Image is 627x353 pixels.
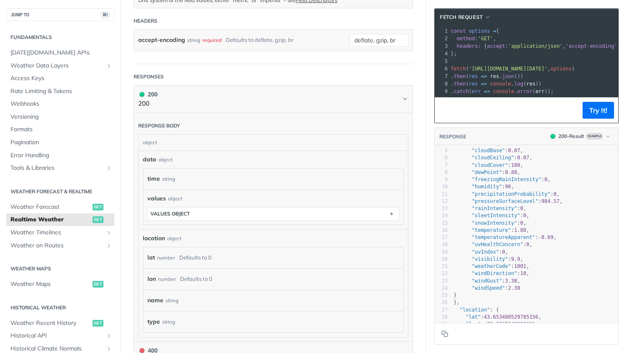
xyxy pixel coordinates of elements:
span: "cloudCover" [472,162,508,168]
span: : , [454,270,529,276]
span: 0 [520,205,523,211]
div: 16 [435,227,448,234]
span: - [484,321,487,327]
span: : , [454,314,542,320]
span: 0 [553,191,556,197]
span: "cloudBase" [472,148,505,153]
label: time [147,173,160,185]
span: }, [454,299,460,305]
span: Access Keys [10,74,112,83]
button: Copy to clipboard [439,327,451,340]
a: Realtime Weatherget [6,213,114,226]
div: 27 [435,306,448,314]
a: Pagination [6,136,114,149]
div: 28 [435,314,448,321]
span: fetch Request [440,13,483,21]
span: 0 [520,220,523,226]
span: : , [454,249,508,255]
span: res [469,81,478,87]
span: "windGust" [472,278,502,284]
span: Historical API [10,332,103,340]
div: string [162,173,175,185]
div: 9 [435,88,449,95]
div: Response body [138,122,180,130]
span: - [538,234,541,240]
div: 200 200200 [134,113,413,342]
div: number [157,252,175,264]
div: object [139,135,406,151]
div: 11 [435,191,448,198]
span: "windDirection" [472,270,517,276]
div: 8 [435,169,448,176]
span: '[URL][DOMAIN_NAME][DATE]' [469,66,547,72]
div: 6 [435,65,449,73]
span: : , [454,241,532,247]
span: 79.3839340209961 [487,321,536,327]
span: "lat" [466,314,481,320]
span: err [535,88,544,94]
div: object [168,195,182,202]
span: . ( . ()) [451,73,524,79]
span: Historical Climate Normals [10,345,103,353]
div: 9 [435,176,448,183]
a: Access Keys [6,72,114,85]
span: : , [454,213,529,218]
span: Rate Limiting & Tokens [10,87,112,96]
span: 0.07 [508,148,520,153]
button: Show subpages for Weather on Routes [106,242,112,249]
span: : , [454,256,523,262]
div: 5 [435,57,449,65]
span: ( , ) [451,66,575,72]
button: Show subpages for Weather Timelines [106,229,112,236]
button: fetch Request [437,13,493,21]
span: headers [457,43,478,49]
button: Show subpages for Weather Data Layers [106,62,112,69]
span: 0 [544,176,547,182]
span: "weatherCode" [472,263,511,269]
span: then [454,73,466,79]
div: 14 [435,212,448,219]
span: Example [586,133,603,140]
button: RESPONSE [439,132,467,141]
span: "sleetIntensity" [472,213,520,218]
span: then [454,81,466,87]
span: . ( . ( )); [451,88,554,94]
span: "precipitationProbability" [472,191,550,197]
span: catch [454,88,469,94]
button: 200200-ResultExample [546,132,614,140]
button: Show subpages for Historical Climate Normals [106,345,112,352]
span: Versioning [10,113,112,121]
a: Weather on RoutesShow subpages for Weather on Routes [6,239,114,252]
div: 17 [435,234,448,241]
span: : , [454,198,562,204]
span: { [451,28,499,34]
span: [DATE][DOMAIN_NAME] APIs [10,49,112,57]
span: Weather Forecast [10,203,90,211]
div: 1 [435,27,449,35]
button: JUMP TO⌘/ [6,8,114,21]
div: 22 [435,270,448,277]
span: "freezingRainIntensity" [472,176,541,182]
span: Pagination [10,138,112,147]
span: . ( . ( )) [451,81,542,87]
h2: Fundamentals [6,34,114,41]
span: console [493,88,514,94]
span: : , [454,191,560,197]
span: 3.38 [505,278,517,284]
div: 15 [435,220,448,227]
div: string [162,316,175,328]
span: : , [454,205,526,211]
span: 1.88 [514,227,526,233]
div: string [165,294,178,306]
div: Defaults to 0 [180,273,212,285]
a: Weather Forecastget [6,201,114,213]
span: : , [454,184,514,189]
button: 200 200200 [138,90,408,109]
span: 0 [523,213,526,218]
h2: Weather Forecast & realtime [6,188,114,195]
span: : , [454,227,529,233]
a: Weather Recent Historyget [6,317,114,330]
div: 23 [435,278,448,285]
span: "temperature" [472,227,511,233]
span: : { [454,307,499,313]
